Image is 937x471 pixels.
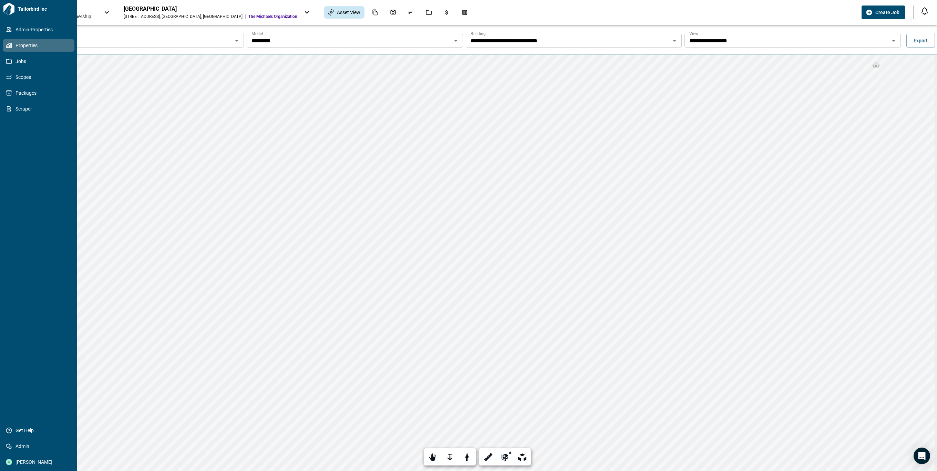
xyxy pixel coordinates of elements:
span: Scraper [12,105,68,112]
span: Create Job [875,9,899,16]
button: Open [232,36,241,45]
span: Tailorbird Inc [15,6,74,12]
label: Building [471,31,486,36]
a: Jobs [3,55,74,67]
a: Admin-Properties [3,23,74,36]
a: Scopes [3,71,74,83]
span: Admin-Properties [12,26,68,33]
div: [STREET_ADDRESS] , [GEOGRAPHIC_DATA] , [GEOGRAPHIC_DATA] [124,14,243,19]
div: Issues & Info [404,7,418,18]
button: Open [889,36,898,45]
span: Asset View [337,9,360,16]
div: Documents [368,7,382,18]
span: Properties [12,42,68,49]
label: Model [251,31,263,36]
span: The Michaels Organization [248,14,297,19]
button: Export [906,34,935,48]
span: Scopes [12,74,68,81]
span: Get Help [12,427,68,434]
span: [PERSON_NAME] [12,459,68,465]
button: Open [670,36,679,45]
button: Create Job [862,6,905,19]
label: View [689,31,698,36]
span: Packages [12,90,68,96]
div: [GEOGRAPHIC_DATA] [124,6,297,12]
div: Photos [386,7,400,18]
a: Properties [3,39,74,52]
span: Export [914,37,928,44]
a: Packages [3,87,74,99]
button: Open [451,36,461,45]
a: Admin [3,440,74,452]
a: Scraper [3,103,74,115]
button: Open notification feed [919,6,930,17]
div: Budgets [440,7,454,18]
span: Admin [12,443,68,450]
div: Jobs [422,7,436,18]
div: Asset View [324,6,364,19]
div: Open Intercom Messenger [914,448,930,464]
div: Takeoff Center [457,7,472,18]
span: Jobs [12,58,68,65]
